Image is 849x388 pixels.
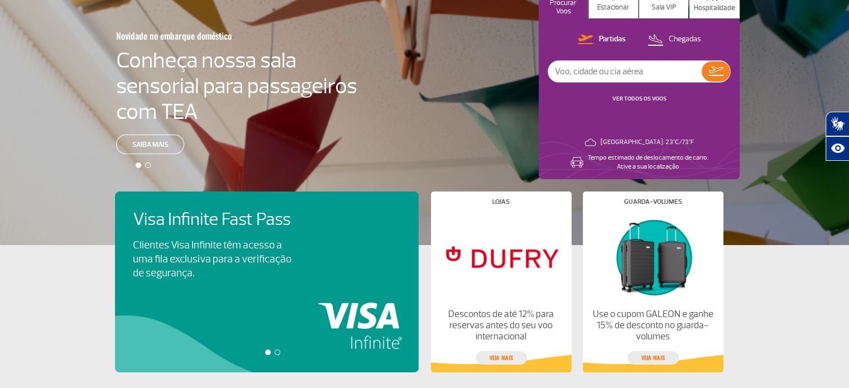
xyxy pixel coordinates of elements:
a: Visa Infinite Fast PassClientes Visa Infinite têm acesso a uma fila exclusiva para a verificação ... [133,209,401,280]
button: Abrir tradutor de língua de sinais. [826,112,849,136]
button: VER TODOS OS VOOS [609,94,670,103]
button: Partidas [574,32,629,47]
p: Tempo estimado de deslocamento de carro: Ative a sua localização [588,154,708,171]
button: Abrir recursos assistivos. [826,136,849,161]
p: Sala VIP [651,3,677,12]
p: Use o cupom GALEON e ganhe 15% de desconto no guarda-volumes [592,309,713,342]
img: Guarda-volumes [592,214,713,300]
a: veja mais [627,351,679,365]
p: [GEOGRAPHIC_DATA]: 23°C/73°F [601,138,694,147]
button: Chegadas [644,32,704,47]
a: Saiba mais [116,135,184,154]
h4: Conheça nossa sala sensorial para passageiros com TEA [116,47,357,124]
p: Hospitalidade [694,4,735,12]
a: veja mais [476,351,527,365]
div: Plugin de acessibilidade da Hand Talk. [826,112,849,161]
input: Voo, cidade ou cia aérea [548,61,702,82]
p: Chegadas [669,34,701,45]
h4: Visa Infinite Fast Pass [133,209,310,230]
h4: Guarda-volumes [624,199,682,205]
p: Clientes Visa Infinite têm acesso a uma fila exclusiva para a verificação de segurança. [133,238,291,280]
h4: Lojas [492,199,510,205]
p: Estacionar [597,3,630,12]
a: VER TODOS OS VOOS [612,95,666,102]
img: Lojas [440,214,562,300]
p: Partidas [599,34,626,45]
h3: Novidade no embarque doméstico [116,24,303,47]
p: Descontos de até 12% para reservas antes do seu voo internacional [440,309,562,342]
